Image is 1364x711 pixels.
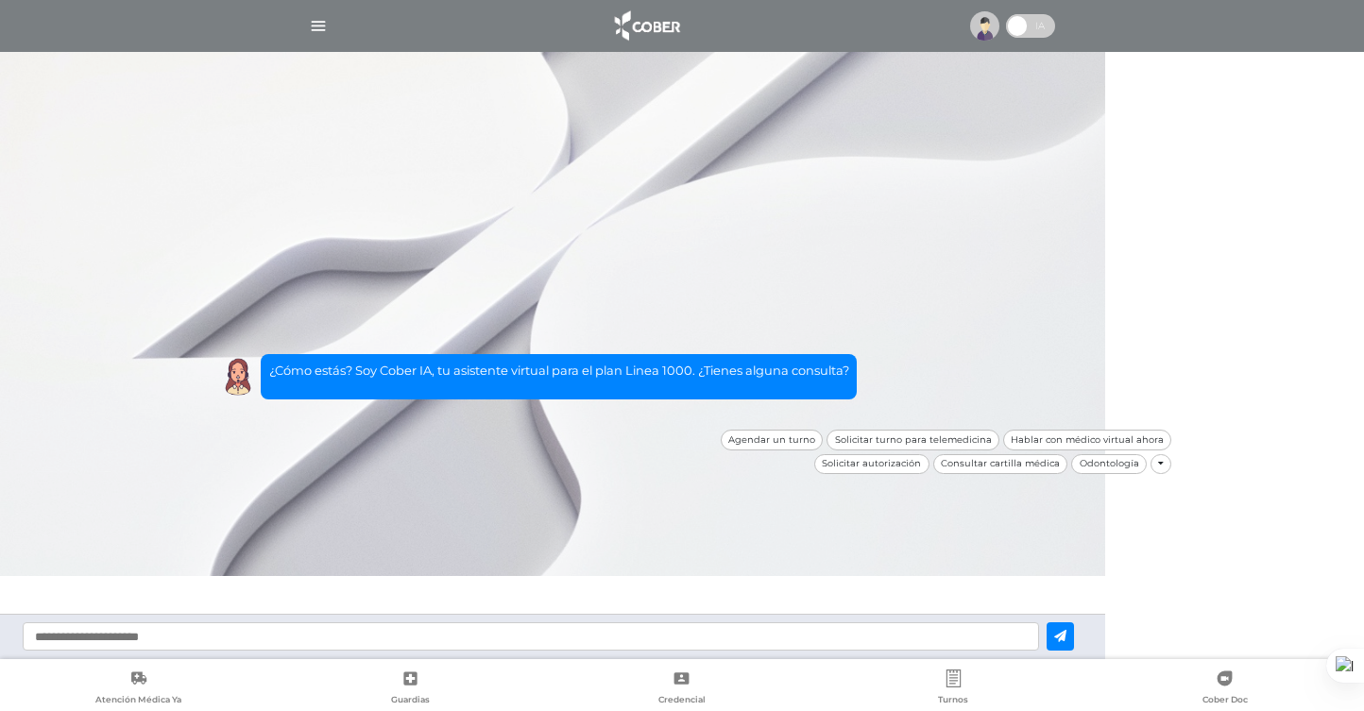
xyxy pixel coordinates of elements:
a: Guardias [275,669,547,707]
div: Hablar con médico virtual ahora [1003,430,1172,449]
span: Credencial [658,694,706,708]
div: Consultar cartilla médica [933,454,1068,474]
p: ¿Cómo estás? Soy Cober IA, tu asistente virtual para el plan Linea 1000. ¿Tienes alguna consulta? [269,362,849,380]
span: Atención Médica Ya [95,694,181,708]
span: Turnos [938,694,968,708]
span: Cober Doc [1202,694,1248,708]
span: Guardias [391,694,430,708]
a: Credencial [546,669,818,707]
div: Solicitar autorización [814,454,929,474]
img: logo_cober_home-white.png [606,8,687,44]
img: profile-placeholder.svg [970,11,999,41]
a: Turnos [818,669,1090,707]
div: Solicitar turno para telemedicina [827,430,999,449]
img: Cober_menu-lines-white.svg [309,16,328,35]
a: Cober Doc [1089,669,1361,707]
a: Atención Médica Ya [3,669,275,707]
div: Odontología [1071,454,1147,474]
img: Cober IA [219,358,258,397]
div: Agendar un turno [721,430,824,449]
